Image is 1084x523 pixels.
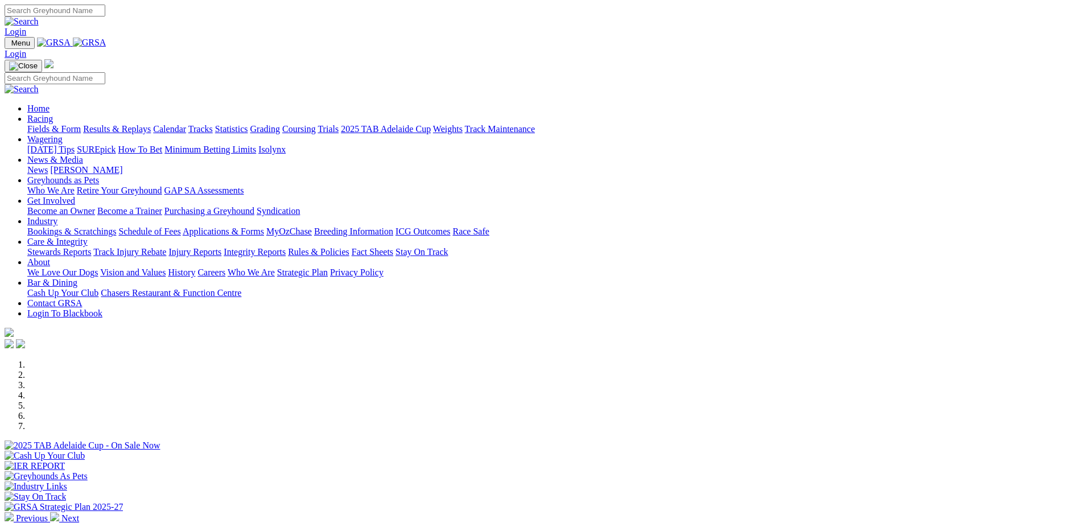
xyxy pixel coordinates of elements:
a: Coursing [282,124,316,134]
a: Grading [250,124,280,134]
img: 2025 TAB Adelaide Cup - On Sale Now [5,440,160,451]
img: Search [5,84,39,94]
button: Toggle navigation [5,37,35,49]
a: Care & Integrity [27,237,88,246]
a: Integrity Reports [224,247,286,257]
a: Home [27,104,50,113]
div: Get Involved [27,206,1079,216]
a: Racing [27,114,53,123]
div: Wagering [27,145,1079,155]
img: IER REPORT [5,461,65,471]
a: Tracks [188,124,213,134]
a: Who We Are [27,186,75,195]
div: Industry [27,227,1079,237]
a: ICG Outcomes [395,227,450,236]
a: Login [5,49,26,59]
a: SUREpick [77,145,116,154]
a: Results & Replays [83,124,151,134]
a: [DATE] Tips [27,145,75,154]
a: News & Media [27,155,83,164]
a: About [27,257,50,267]
input: Search [5,72,105,84]
img: Greyhounds As Pets [5,471,88,481]
div: Bar & Dining [27,288,1079,298]
a: Wagering [27,134,63,144]
a: Contact GRSA [27,298,82,308]
a: Rules & Policies [288,247,349,257]
img: twitter.svg [16,339,25,348]
a: Bookings & Scratchings [27,227,116,236]
a: Trials [318,124,339,134]
a: Stewards Reports [27,247,91,257]
a: 2025 TAB Adelaide Cup [341,124,431,134]
img: GRSA [37,38,71,48]
a: We Love Our Dogs [27,267,98,277]
a: Weights [433,124,463,134]
img: GRSA Strategic Plan 2025-27 [5,502,123,512]
img: facebook.svg [5,339,14,348]
a: Statistics [215,124,248,134]
div: Greyhounds as Pets [27,186,1079,196]
a: Track Injury Rebate [93,247,166,257]
img: Search [5,17,39,27]
a: Become a Trainer [97,206,162,216]
a: History [168,267,195,277]
div: About [27,267,1079,278]
a: Fields & Form [27,124,81,134]
a: Injury Reports [168,247,221,257]
span: Next [61,513,79,523]
img: Close [9,61,38,71]
a: Schedule of Fees [118,227,180,236]
a: Applications & Forms [183,227,264,236]
a: Stay On Track [395,247,448,257]
a: Isolynx [258,145,286,154]
img: logo-grsa-white.png [44,59,53,68]
span: Previous [16,513,48,523]
a: Industry [27,216,57,226]
img: Stay On Track [5,492,66,502]
img: Cash Up Your Club [5,451,85,461]
a: Breeding Information [314,227,393,236]
a: Calendar [153,124,186,134]
img: chevron-left-pager-white.svg [5,512,14,521]
span: Menu [11,39,30,47]
a: Fact Sheets [352,247,393,257]
a: Minimum Betting Limits [164,145,256,154]
a: News [27,165,48,175]
a: Purchasing a Greyhound [164,206,254,216]
a: GAP SA Assessments [164,186,244,195]
a: Previous [5,513,50,523]
a: Careers [197,267,225,277]
a: Vision and Values [100,267,166,277]
a: Track Maintenance [465,124,535,134]
a: Retire Your Greyhound [77,186,162,195]
a: Greyhounds as Pets [27,175,99,185]
a: Bar & Dining [27,278,77,287]
div: Racing [27,124,1079,134]
a: Chasers Restaurant & Function Centre [101,288,241,298]
a: Privacy Policy [330,267,384,277]
a: [PERSON_NAME] [50,165,122,175]
a: How To Bet [118,145,163,154]
a: MyOzChase [266,227,312,236]
a: Cash Up Your Club [27,288,98,298]
a: Who We Are [228,267,275,277]
img: Industry Links [5,481,67,492]
a: Strategic Plan [277,267,328,277]
div: Care & Integrity [27,247,1079,257]
img: chevron-right-pager-white.svg [50,512,59,521]
img: GRSA [73,38,106,48]
div: News & Media [27,165,1079,175]
button: Toggle navigation [5,60,42,72]
a: Get Involved [27,196,75,205]
a: Become an Owner [27,206,95,216]
input: Search [5,5,105,17]
a: Login To Blackbook [27,308,102,318]
a: Next [50,513,79,523]
img: logo-grsa-white.png [5,328,14,337]
a: Syndication [257,206,300,216]
a: Login [5,27,26,36]
a: Race Safe [452,227,489,236]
